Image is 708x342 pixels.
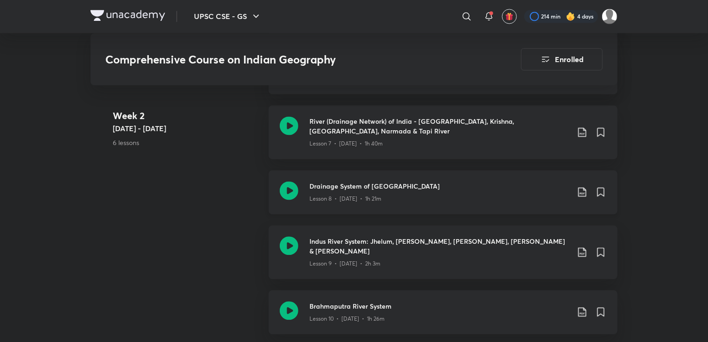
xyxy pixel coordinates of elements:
[269,226,618,291] a: Indus River System: Jhelum, [PERSON_NAME], [PERSON_NAME], [PERSON_NAME] & [PERSON_NAME]Lesson 9 •...
[113,138,261,147] p: 6 lessons
[521,48,603,70] button: Enrolled
[566,12,575,21] img: streak
[309,117,569,136] h3: River (Drainage Network) of India - [GEOGRAPHIC_DATA], Krishna, [GEOGRAPHIC_DATA], Narmada & Tapi...
[602,9,618,25] img: Amrendra sharma
[505,13,514,21] img: avatar
[113,109,261,123] h4: Week 2
[309,195,381,203] p: Lesson 8 • [DATE] • 1h 21m
[309,182,569,191] h3: Drainage System of [GEOGRAPHIC_DATA]
[309,302,569,311] h3: Brahmaputra River System
[309,315,385,323] p: Lesson 10 • [DATE] • 1h 26m
[309,140,383,148] p: Lesson 7 • [DATE] • 1h 40m
[269,106,618,171] a: River (Drainage Network) of India - [GEOGRAPHIC_DATA], Krishna, [GEOGRAPHIC_DATA], Narmada & Tapi...
[113,123,261,134] h5: [DATE] - [DATE]
[502,9,517,24] button: avatar
[309,260,380,268] p: Lesson 9 • [DATE] • 2h 3m
[105,53,469,66] h3: Comprehensive Course on Indian Geography
[309,237,569,256] h3: Indus River System: Jhelum, [PERSON_NAME], [PERSON_NAME], [PERSON_NAME] & [PERSON_NAME]
[188,7,267,26] button: UPSC CSE - GS
[90,10,165,24] a: Company Logo
[90,10,165,21] img: Company Logo
[269,171,618,226] a: Drainage System of [GEOGRAPHIC_DATA]Lesson 8 • [DATE] • 1h 21m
